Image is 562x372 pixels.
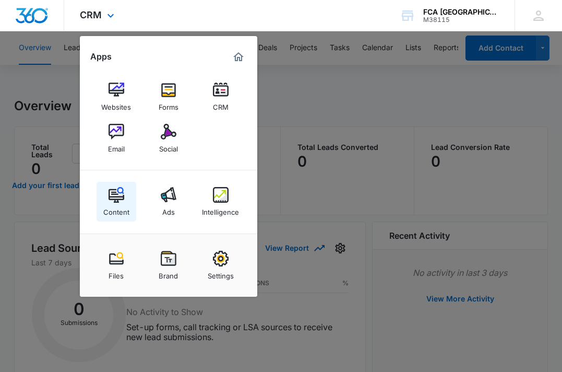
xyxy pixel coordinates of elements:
div: account name [423,8,499,16]
a: Social [149,119,188,158]
h2: Apps [90,52,112,62]
a: Content [97,182,136,222]
a: Brand [149,246,188,285]
a: Forms [149,77,188,117]
div: Ads [162,203,175,216]
span: CRM [80,9,102,20]
div: Content [103,203,129,216]
a: Email [97,119,136,158]
div: Forms [159,98,178,111]
a: Websites [97,77,136,117]
div: Social [159,140,178,153]
div: Settings [208,266,234,280]
div: CRM [213,98,229,111]
div: Brand [159,266,178,280]
div: Email [108,140,125,153]
a: Ads [149,182,188,222]
div: Files [109,266,124,280]
a: Intelligence [201,182,241,222]
a: CRM [201,77,241,117]
a: Settings [201,246,241,285]
div: account id [423,16,499,24]
a: Marketing 360® Dashboard [230,49,247,65]
a: Files [97,246,136,285]
div: Intelligence [202,203,239,216]
div: Websites [101,98,131,111]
